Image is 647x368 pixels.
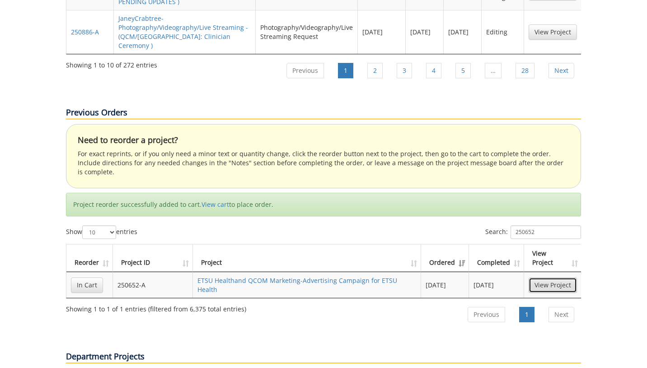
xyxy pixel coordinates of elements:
[197,276,397,294] a: ETSU Healthand QCOM Marketing-Advertising Campaign for ETSU Health
[469,272,524,298] td: [DATE]
[82,225,116,239] select: Showentries
[73,200,574,209] p: Project reorder successfully added to cart. to place order.
[78,136,569,145] h4: Need to reorder a project?
[549,307,574,322] a: Next
[421,244,469,272] th: Ordered: activate to sort column ascending
[66,351,581,363] p: Department Projects
[444,10,482,54] td: [DATE]
[71,28,99,36] a: 250886-A
[66,107,581,119] p: Previous Orders
[113,272,193,298] td: 250652-A
[367,63,383,78] a: 2
[78,149,569,177] p: For exact reprints, or if you only need a minor text or quantity change, click the reorder button...
[485,225,581,239] label: Search:
[426,63,441,78] a: 4
[358,10,406,54] td: [DATE]
[469,244,524,272] th: Completed: activate to sort column ascending
[71,277,103,293] a: In Cart
[468,307,505,322] a: Previous
[455,63,471,78] a: 5
[519,307,534,322] a: 1
[118,14,248,50] a: JaneyCrabtree-Photography/Videography/Live Streaming - (QCM/[GEOGRAPHIC_DATA]: Clinician Ceremony )
[66,225,137,239] label: Show entries
[516,63,534,78] a: 28
[66,301,246,314] div: Showing 1 to 1 of 1 entries (filtered from 6,375 total entries)
[66,244,113,272] th: Reorder: activate to sort column ascending
[524,244,581,272] th: View Project: activate to sort column ascending
[193,244,421,272] th: Project: activate to sort column ascending
[529,277,577,293] a: View Project
[529,24,577,40] a: View Project
[406,10,444,54] td: [DATE]
[256,10,358,54] td: Photography/Videography/Live Streaming Request
[113,244,193,272] th: Project ID: activate to sort column ascending
[338,63,353,78] a: 1
[286,63,324,78] a: Previous
[511,225,581,239] input: Search:
[66,57,157,70] div: Showing 1 to 10 of 272 entries
[202,200,229,209] a: View cart
[482,10,524,54] td: Editing
[549,63,574,78] a: Next
[485,63,502,78] a: …
[421,272,469,298] td: [DATE]
[397,63,412,78] a: 3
